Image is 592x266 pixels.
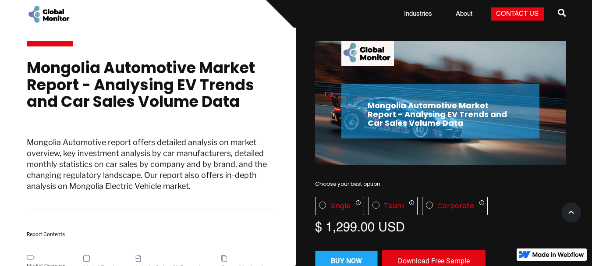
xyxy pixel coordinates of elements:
div: License [315,197,566,215]
h1: Mongolia Automotive Market Report - Analysing EV Trends and Car Sales Volume Data [27,60,277,119]
a: About [450,10,478,18]
a: home [27,4,71,24]
div: Team [384,202,404,210]
a: Industries [399,10,437,18]
div: Choose your best option [315,180,566,188]
span:  [558,7,566,19]
h5: Report Contents [27,232,277,238]
div: $ 1,299.00 USD [315,220,566,233]
a:  [558,5,566,23]
p: Mongolia Automotive report offers detailed analysis on market overview, key investment analysis b... [27,137,277,210]
a: Contact Us [491,7,544,21]
h2: Mongolia Automotive Market Report - Analysing EV Trends and Car Sales Volume Data [368,101,513,127]
img: Made in Webflow [532,252,584,257]
div: Single [330,202,351,210]
div: Corporate [437,202,474,210]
